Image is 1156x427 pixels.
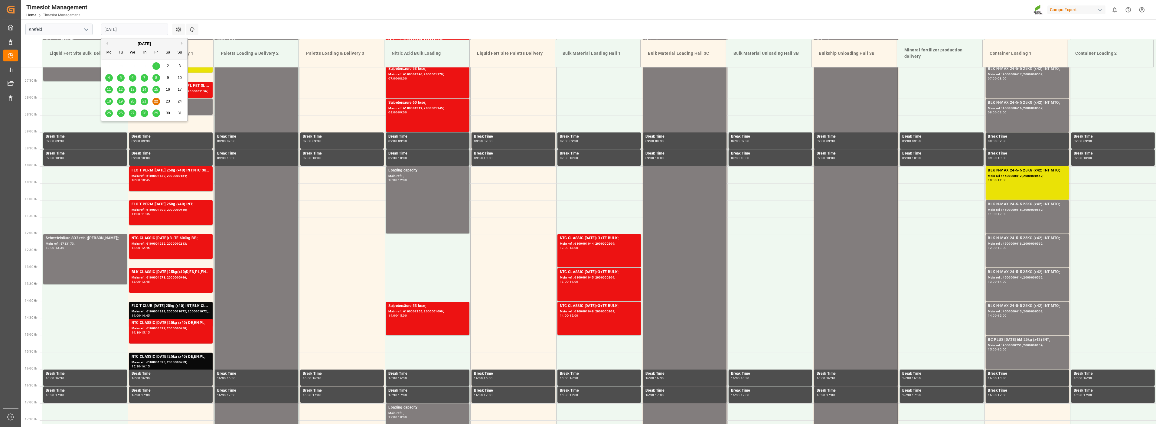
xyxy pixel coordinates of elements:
[655,140,664,142] div: 09:30
[141,109,148,117] div: Choose Thursday, August 28th, 2025
[107,87,111,92] span: 11
[397,157,398,159] div: -
[217,157,226,159] div: 09:30
[740,157,741,159] div: -
[560,134,638,140] div: Break Time
[398,111,407,114] div: 09:00
[141,49,148,57] div: Th
[25,96,37,99] span: 08:00 Hr
[398,157,407,159] div: 10:00
[132,241,210,246] div: Main ref : 6100001252, 2000000213;
[141,280,150,283] div: 13:45
[997,280,998,283] div: -
[388,168,467,174] div: Loading capacity
[902,151,981,157] div: Break Time
[132,179,140,181] div: 10:00
[141,157,150,159] div: 10:00
[25,79,37,82] span: 07:30 Hr
[741,157,749,159] div: 10:00
[117,74,125,82] div: Choose Tuesday, August 5th, 2025
[108,76,110,80] span: 4
[1074,134,1152,140] div: Break Time
[312,157,321,159] div: 10:00
[154,99,158,103] span: 22
[1047,4,1108,15] button: Compo Expert
[654,157,655,159] div: -
[997,213,998,215] div: -
[570,280,578,283] div: 14:00
[483,157,484,159] div: -
[988,72,1067,77] div: Main ref : 4500000617, 2000000562;
[560,309,638,314] div: Main ref : 6100001048, 2000000209;
[47,48,123,59] div: Liquid Fert Site Bulk Delivery
[218,48,294,59] div: Paletts Loading & Delivery 2
[132,140,140,142] div: 09:00
[1083,157,1083,159] div: -
[988,100,1067,106] div: BLK N-MAX 24-5-5 25KG (x42) INT MTO;
[1074,140,1083,142] div: 09:00
[998,157,1007,159] div: 10:00
[741,140,749,142] div: 09:30
[166,111,170,115] span: 30
[140,213,141,215] div: -
[141,246,150,249] div: 12:45
[119,87,122,92] span: 12
[46,246,54,249] div: 12:00
[129,86,136,93] div: Choose Wednesday, August 13th, 2025
[155,76,157,80] span: 8
[1108,3,1122,17] button: show 0 new notifications
[132,207,210,213] div: Main ref : 6100001309, 2000000916;
[176,74,184,82] div: Choose Sunday, August 10th, 2025
[143,76,145,80] span: 7
[560,140,569,142] div: 09:00
[129,74,136,82] div: Choose Wednesday, August 6th, 2025
[105,98,113,105] div: Choose Monday, August 18th, 2025
[81,25,90,34] button: open menu
[988,179,997,181] div: 10:00
[164,86,172,93] div: Choose Saturday, August 16th, 2025
[1073,48,1148,59] div: Container Loading 2
[988,140,997,142] div: 09:00
[312,157,312,159] div: -
[26,3,87,12] div: Timeslot Management
[227,157,236,159] div: 10:00
[217,134,296,140] div: Break Time
[1122,3,1135,17] button: Help Center
[398,77,407,80] div: 08:00
[164,74,172,82] div: Choose Saturday, August 9th, 2025
[570,246,578,249] div: 13:00
[178,99,181,103] span: 24
[176,62,184,70] div: Choose Sunday, August 3rd, 2025
[132,134,210,140] div: Break Time
[132,275,210,280] div: Main ref : 6100001278, 2000000946;
[988,77,997,80] div: 07:00
[141,179,150,181] div: 10:45
[817,48,892,59] div: Bulkship Unloading Hall 3B
[568,246,569,249] div: -
[645,157,654,159] div: 09:30
[117,86,125,93] div: Choose Tuesday, August 12th, 2025
[140,140,141,142] div: -
[164,62,172,70] div: Choose Saturday, August 2nd, 2025
[140,280,141,283] div: -
[119,99,122,103] span: 19
[388,100,467,106] div: Salpetersäure 60 lose;
[105,86,113,93] div: Choose Monday, August 11th, 2025
[731,157,740,159] div: 09:30
[226,140,227,142] div: -
[130,87,134,92] span: 13
[388,151,467,157] div: Break Time
[179,64,181,68] span: 3
[55,246,64,249] div: 13:30
[132,174,210,179] div: Main ref : 6100001139, 2000000454;
[130,111,134,115] span: 27
[817,134,895,140] div: Break Time
[46,134,125,140] div: Break Time
[997,140,998,142] div: -
[141,74,148,82] div: Choose Thursday, August 7th, 2025
[54,246,55,249] div: -
[474,134,553,140] div: Break Time
[817,140,825,142] div: 09:00
[152,98,160,105] div: Choose Friday, August 22nd, 2025
[645,140,654,142] div: 09:00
